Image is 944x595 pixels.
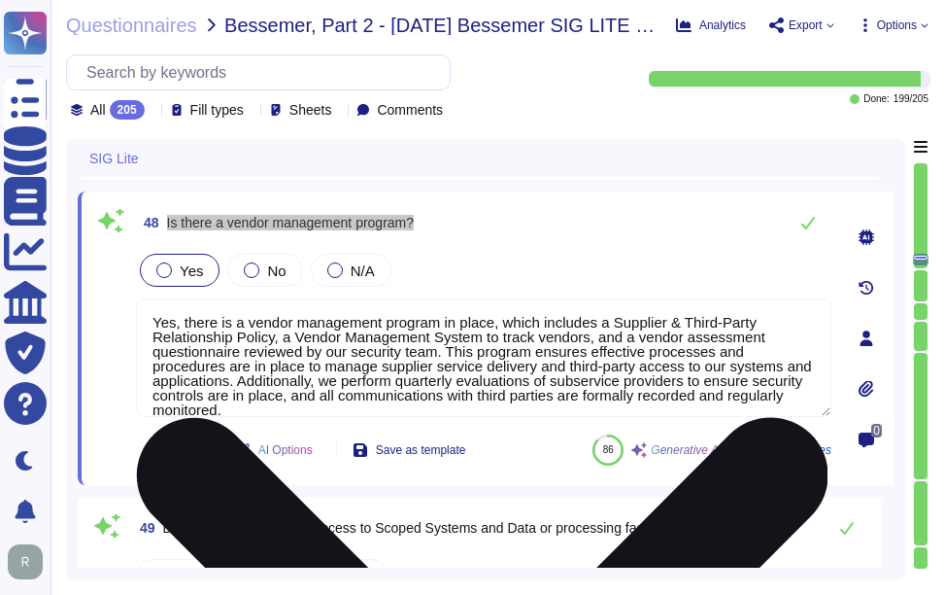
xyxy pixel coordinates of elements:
[351,262,375,279] span: N/A
[699,19,746,31] span: Analytics
[603,444,614,455] span: 86
[167,215,414,230] span: Is there a vendor management program?
[377,103,443,117] span: Comments
[8,544,43,579] img: user
[136,298,831,417] textarea: Yes, there is a vendor management program in place, which includes a Supplier & Third-Party Relat...
[180,262,203,279] span: Yes
[90,103,106,117] span: All
[893,94,928,104] span: 199 / 205
[89,152,139,165] span: SIG Lite
[66,16,197,35] span: Questionnaires
[267,262,286,279] span: No
[77,55,450,89] input: Search by keywords
[190,103,244,117] span: Fill types
[789,19,823,31] span: Export
[132,521,155,535] span: 49
[136,216,159,229] span: 48
[871,424,882,437] span: 0
[224,16,660,35] span: Bessemer, Part 2 - [DATE] Bessemer SIG LITE 2017 WORKING
[289,103,332,117] span: Sheets
[676,17,746,33] button: Analytics
[877,19,917,31] span: Options
[863,94,890,104] span: Done:
[4,541,56,583] button: user
[110,100,145,120] div: 205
